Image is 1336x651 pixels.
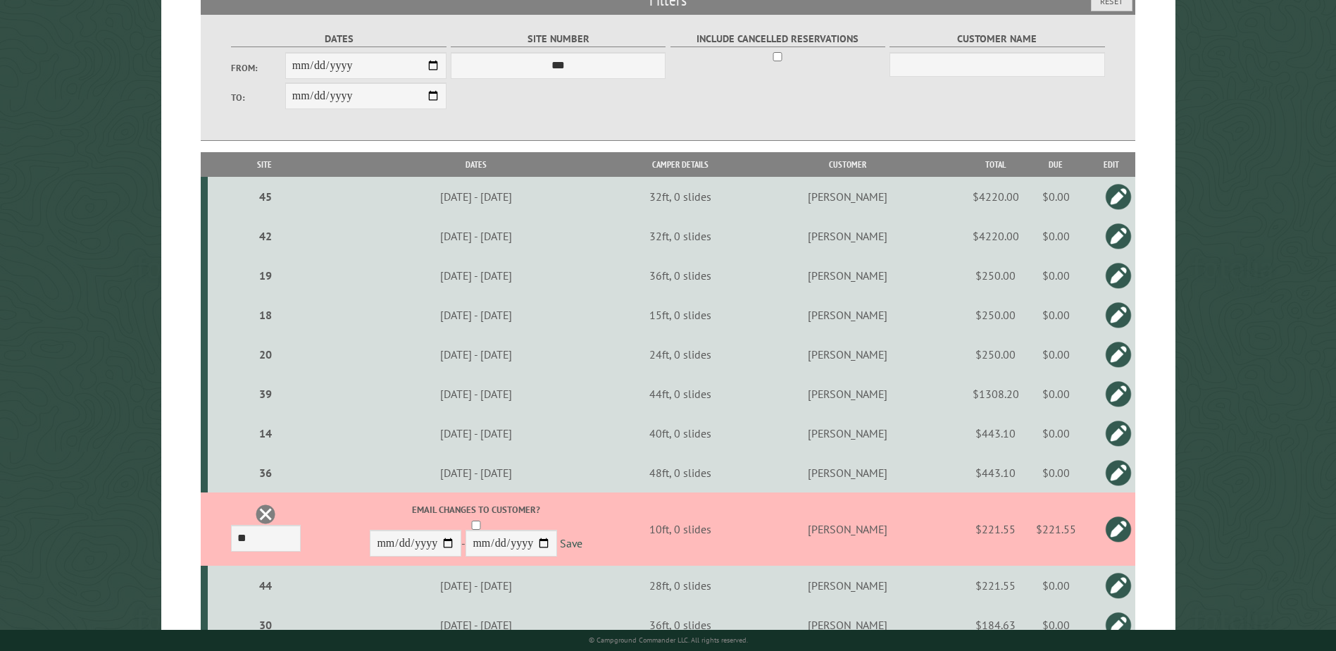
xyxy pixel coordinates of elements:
div: 19 [213,268,318,283]
div: 36 [213,466,318,480]
label: Dates [231,31,446,47]
th: Camper Details [632,152,728,177]
td: 40ft, 0 slides [632,414,728,453]
td: 36ft, 0 slides [632,256,728,295]
td: [PERSON_NAME] [728,335,968,374]
td: $221.55 [968,566,1024,605]
div: [DATE] - [DATE] [323,268,630,283]
a: Save [560,537,582,551]
div: 45 [213,190,318,204]
small: © Campground Commander LLC. All rights reserved. [589,635,748,645]
td: $221.55 [968,492,1024,566]
div: [DATE] - [DATE] [323,426,630,440]
div: [DATE] - [DATE] [323,618,630,632]
div: - [323,503,630,560]
td: 28ft, 0 slides [632,566,728,605]
td: $0.00 [1024,566,1088,605]
td: $250.00 [968,256,1024,295]
th: Dates [320,152,632,177]
td: $0.00 [1024,605,1088,645]
div: [DATE] - [DATE] [323,229,630,243]
td: [PERSON_NAME] [728,295,968,335]
td: $443.10 [968,414,1024,453]
td: 10ft, 0 slides [632,492,728,566]
td: $0.00 [1024,335,1088,374]
td: $250.00 [968,335,1024,374]
div: [DATE] - [DATE] [323,387,630,401]
td: $184.63 [968,605,1024,645]
th: Due [1024,152,1088,177]
th: Customer [728,152,968,177]
div: 18 [213,308,318,322]
td: $0.00 [1024,177,1088,216]
td: [PERSON_NAME] [728,453,968,492]
a: Delete this reservation [255,504,276,525]
td: [PERSON_NAME] [728,256,968,295]
td: [PERSON_NAME] [728,216,968,256]
div: 14 [213,426,318,440]
div: [DATE] - [DATE] [323,466,630,480]
td: $221.55 [1024,492,1088,566]
td: $0.00 [1024,414,1088,453]
div: [DATE] - [DATE] [323,578,630,593]
td: $0.00 [1024,256,1088,295]
label: Site Number [451,31,666,47]
td: 24ft, 0 slides [632,335,728,374]
td: 32ft, 0 slides [632,216,728,256]
td: $0.00 [1024,216,1088,256]
div: [DATE] - [DATE] [323,347,630,361]
th: Total [968,152,1024,177]
td: [PERSON_NAME] [728,414,968,453]
label: Include Cancelled Reservations [670,31,885,47]
td: $0.00 [1024,453,1088,492]
td: $0.00 [1024,295,1088,335]
td: $0.00 [1024,374,1088,414]
td: 48ft, 0 slides [632,453,728,492]
td: $1308.20 [968,374,1024,414]
div: 44 [213,578,318,593]
td: $443.10 [968,453,1024,492]
div: 20 [213,347,318,361]
td: 15ft, 0 slides [632,295,728,335]
div: 39 [213,387,318,401]
td: 44ft, 0 slides [632,374,728,414]
div: [DATE] - [DATE] [323,190,630,204]
div: 42 [213,229,318,243]
label: Customer Name [889,31,1104,47]
td: [PERSON_NAME] [728,492,968,566]
td: [PERSON_NAME] [728,605,968,645]
td: $4220.00 [968,177,1024,216]
td: [PERSON_NAME] [728,177,968,216]
th: Edit [1088,152,1135,177]
td: [PERSON_NAME] [728,374,968,414]
label: To: [231,91,285,104]
td: 32ft, 0 slides [632,177,728,216]
label: From: [231,61,285,75]
td: 36ft, 0 slides [632,605,728,645]
th: Site [208,152,320,177]
td: [PERSON_NAME] [728,566,968,605]
div: 30 [213,618,318,632]
td: $4220.00 [968,216,1024,256]
td: $250.00 [968,295,1024,335]
label: Email changes to customer? [323,503,630,516]
div: [DATE] - [DATE] [323,308,630,322]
